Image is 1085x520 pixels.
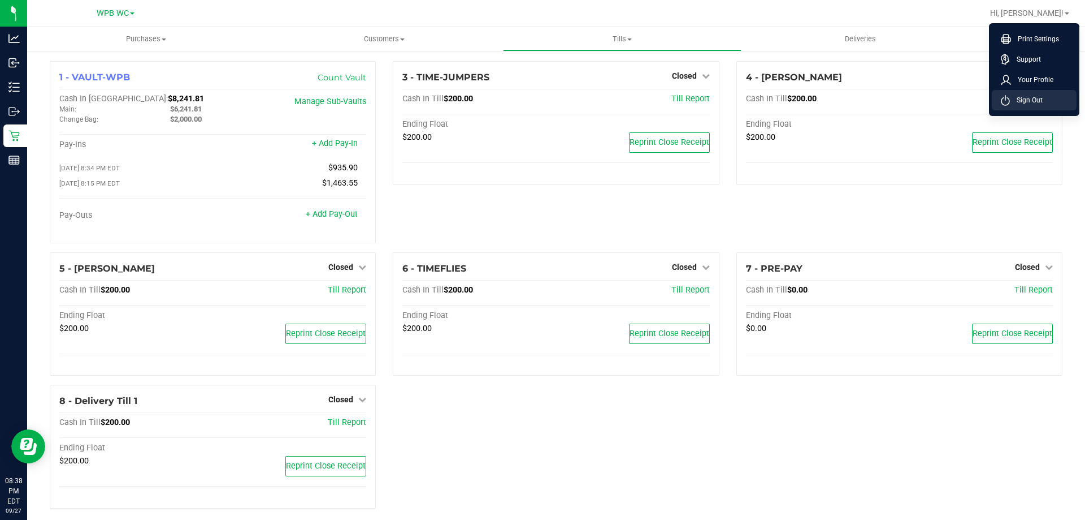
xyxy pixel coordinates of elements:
span: $935.90 [328,163,358,173]
div: Pay-Ins [59,140,213,150]
span: Your Profile [1011,74,1053,85]
span: $200.00 [402,132,432,142]
span: Closed [672,263,697,272]
span: $200.00 [746,132,775,142]
span: $200.00 [444,285,473,295]
span: $0.00 [787,285,808,295]
span: Cash In Till [402,285,444,295]
span: Cash In Till [59,418,101,427]
span: 8 - Delivery Till 1 [59,396,137,406]
span: Cash In Till [746,94,787,104]
p: 09/27 [5,506,22,515]
div: Ending Float [59,443,213,453]
span: Closed [672,71,697,80]
div: Ending Float [402,311,556,321]
inline-svg: Inventory [8,81,20,93]
span: 3 - TIME-JUMPERS [402,72,489,83]
a: + Add Pay-Out [306,209,358,219]
div: Ending Float [746,311,900,321]
span: Hi, [PERSON_NAME]! [990,8,1064,18]
span: $6,241.81 [170,105,202,113]
span: Purchases [27,34,265,44]
span: Sign Out [1010,94,1043,106]
span: Support [1010,54,1041,65]
span: 5 - [PERSON_NAME] [59,263,155,274]
span: $200.00 [101,285,130,295]
span: Reprint Close Receipt [630,329,709,338]
li: Sign Out [992,90,1077,110]
span: Change Bag: [59,115,98,123]
span: WPB WC [97,8,129,18]
button: Reprint Close Receipt [972,132,1053,153]
span: $2,000.00 [170,115,202,123]
a: Till Report [328,418,366,427]
div: Pay-Outs [59,210,213,221]
inline-svg: Outbound [8,106,20,117]
span: Print Settings [1011,33,1059,45]
button: Reprint Close Receipt [629,324,710,344]
div: Ending Float [402,119,556,130]
span: 4 - [PERSON_NAME] [746,72,842,83]
span: Cash In Till [59,285,101,295]
p: 08:38 PM EDT [5,476,22,506]
span: Customers [266,34,502,44]
span: Reprint Close Receipt [286,461,366,471]
span: $200.00 [59,456,89,466]
span: $200.00 [444,94,473,104]
a: Deliveries [741,27,979,51]
a: Count Vault [318,72,366,83]
span: $8,241.81 [168,94,204,104]
a: Purchases [27,27,265,51]
span: Main: [59,105,76,113]
button: Reprint Close Receipt [285,324,366,344]
a: Till Report [328,285,366,295]
span: Cash In Till [746,285,787,295]
span: [DATE] 8:15 PM EDT [59,179,120,187]
iframe: Resource center [11,429,45,463]
span: Reprint Close Receipt [630,137,709,147]
span: $200.00 [787,94,817,104]
span: Closed [1015,263,1040,272]
a: Tills [503,27,741,51]
inline-svg: Reports [8,154,20,166]
span: Closed [328,263,353,272]
span: Reprint Close Receipt [973,137,1052,147]
span: Closed [328,395,353,404]
span: [DATE] 8:34 PM EDT [59,164,120,172]
span: Tills [504,34,740,44]
span: Cash In Till [402,94,444,104]
span: 6 - TIMEFLIES [402,263,466,274]
div: Ending Float [746,119,900,130]
span: 1 - VAULT-WPB [59,72,130,83]
button: Reprint Close Receipt [629,132,710,153]
span: $200.00 [402,324,432,333]
inline-svg: Analytics [8,33,20,44]
a: Till Report [671,94,710,104]
a: Till Report [671,285,710,295]
div: Ending Float [59,311,213,321]
a: Customers [265,27,503,51]
span: Reprint Close Receipt [286,329,366,338]
a: Manage Sub-Vaults [294,97,366,106]
button: Reprint Close Receipt [972,324,1053,344]
span: Reprint Close Receipt [973,329,1052,338]
span: $200.00 [59,324,89,333]
span: $0.00 [746,324,766,333]
span: Cash In [GEOGRAPHIC_DATA]: [59,94,168,104]
span: $200.00 [101,418,130,427]
span: 7 - PRE-PAY [746,263,802,274]
a: Support [1001,54,1072,65]
a: Till Report [1014,285,1053,295]
inline-svg: Retail [8,130,20,141]
span: $1,463.55 [322,178,358,188]
button: Reprint Close Receipt [285,456,366,476]
inline-svg: Inbound [8,57,20,68]
a: + Add Pay-In [312,139,358,148]
span: Deliveries [830,34,891,44]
